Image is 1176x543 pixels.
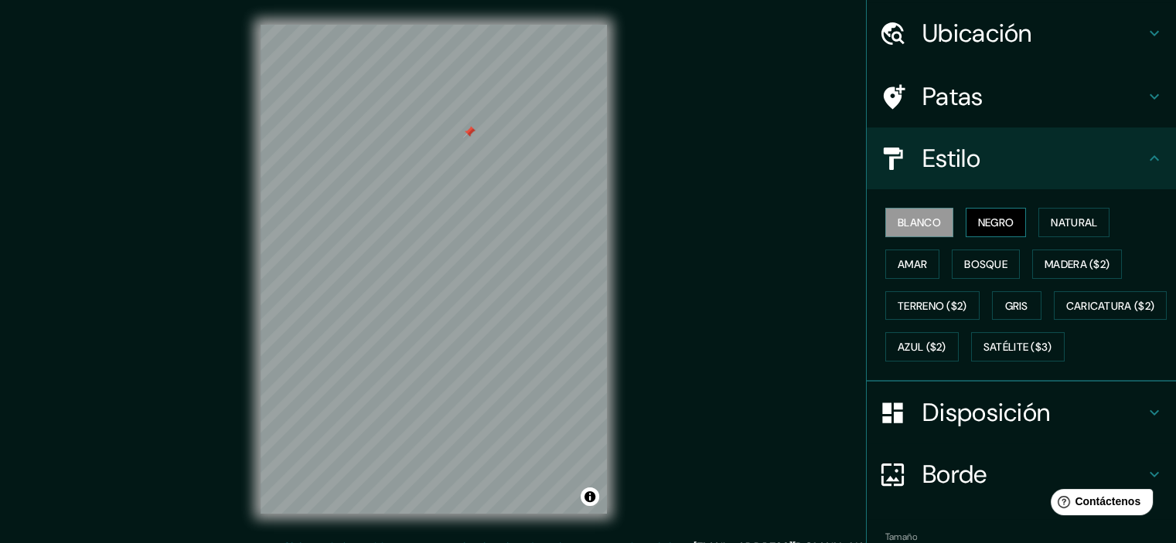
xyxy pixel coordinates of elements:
[885,291,980,321] button: Terreno ($2)
[978,216,1014,229] font: Negro
[898,341,946,355] font: Azul ($2)
[867,443,1176,505] div: Borde
[922,396,1050,429] font: Disposición
[1054,291,1167,321] button: Caricatura ($2)
[867,127,1176,189] div: Estilo
[898,299,967,313] font: Terreno ($2)
[885,208,953,237] button: Blanco
[964,257,1007,271] font: Bosque
[922,80,983,113] font: Patas
[1038,483,1159,526] iframe: Lanzador de widgets de ayuda
[983,341,1052,355] font: Satélite ($3)
[966,208,1027,237] button: Negro
[867,382,1176,443] div: Disposición
[898,216,941,229] font: Blanco
[1032,249,1122,279] button: Madera ($2)
[922,142,980,175] font: Estilo
[1038,208,1110,237] button: Natural
[922,458,987,490] font: Borde
[885,249,939,279] button: Amar
[885,332,959,361] button: Azul ($2)
[867,2,1176,64] div: Ubicación
[867,66,1176,127] div: Patas
[1066,299,1155,313] font: Caricatura ($2)
[952,249,1020,279] button: Bosque
[898,257,927,271] font: Amar
[922,17,1032,49] font: Ubicación
[885,531,917,543] font: Tamaño
[581,487,599,506] button: Activar o desactivar atribución
[1051,216,1097,229] font: Natural
[261,25,607,514] canvas: Mapa
[1005,299,1028,313] font: Gris
[992,291,1041,321] button: Gris
[971,332,1065,361] button: Satélite ($3)
[1045,257,1110,271] font: Madera ($2)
